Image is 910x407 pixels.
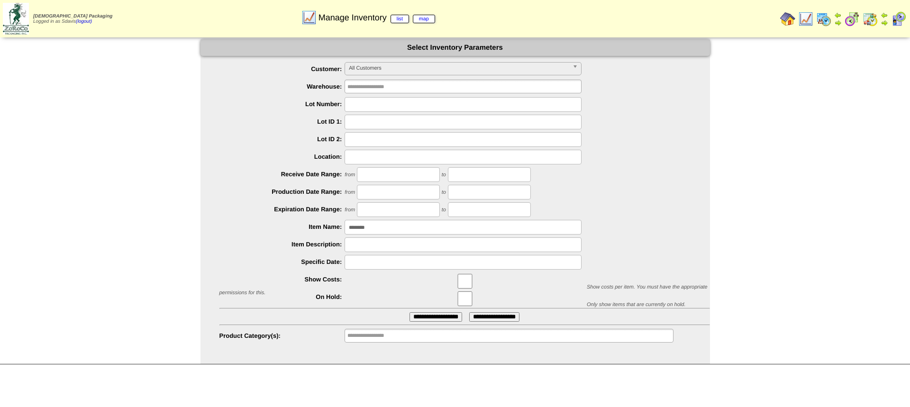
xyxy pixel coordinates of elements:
img: line_graph.gif [301,10,317,25]
label: Lot ID 2: [219,136,345,143]
img: arrowleft.gif [834,11,842,19]
label: Specific Date: [219,258,345,265]
span: to [442,190,446,195]
label: Receive Date Range: [219,171,345,178]
img: zoroco-logo-small.webp [3,3,29,35]
label: Lot ID 1: [219,118,345,125]
a: map [413,15,435,23]
span: from [345,172,355,178]
label: On Hold: [219,293,345,300]
img: calendarcustomer.gif [891,11,906,27]
label: Expiration Date Range: [219,206,345,213]
span: to [442,172,446,178]
img: home.gif [780,11,795,27]
span: Show costs per item. You must have the appropriate permissions for this. [219,284,708,296]
span: Manage Inventory [318,13,435,23]
label: Warehouse: [219,83,345,90]
img: line_graph.gif [798,11,813,27]
a: (logout) [76,19,92,24]
label: Lot Number: [219,100,345,108]
img: calendarprod.gif [816,11,831,27]
label: Product Category(s): [219,332,345,339]
label: Show Costs: [219,276,345,283]
span: Logged in as Sdavis [33,14,112,24]
span: from [345,207,355,213]
span: from [345,190,355,195]
span: [DEMOGRAPHIC_DATA] Packaging [33,14,112,19]
img: arrowleft.gif [881,11,888,19]
label: Production Date Range: [219,188,345,195]
a: list [391,15,409,23]
label: Location: [219,153,345,160]
img: calendarinout.gif [863,11,878,27]
img: arrowright.gif [881,19,888,27]
div: Select Inventory Parameters [200,39,710,56]
label: Customer: [219,65,345,72]
img: arrowright.gif [834,19,842,27]
span: Only show items that are currently on hold. [587,302,685,308]
span: All Customers [349,63,569,74]
span: to [442,207,446,213]
label: Item Name: [219,223,345,230]
label: Item Description: [219,241,345,248]
img: calendarblend.gif [845,11,860,27]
